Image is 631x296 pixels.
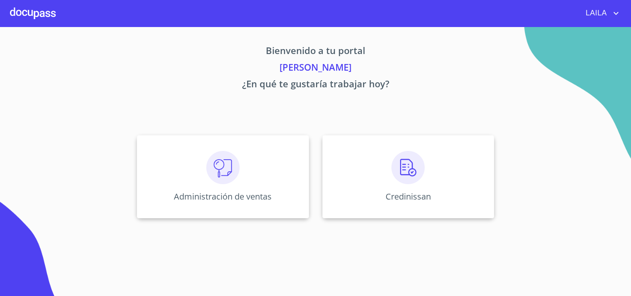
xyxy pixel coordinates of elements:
p: Credinissan [386,191,431,202]
p: Administración de ventas [174,191,272,202]
p: Bienvenido a tu portal [59,44,572,60]
button: account of current user [579,7,621,20]
p: [PERSON_NAME] [59,60,572,77]
img: verificacion.png [391,151,425,184]
span: LAILA [579,7,611,20]
p: ¿En qué te gustaría trabajar hoy? [59,77,572,94]
img: consulta.png [206,151,240,184]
